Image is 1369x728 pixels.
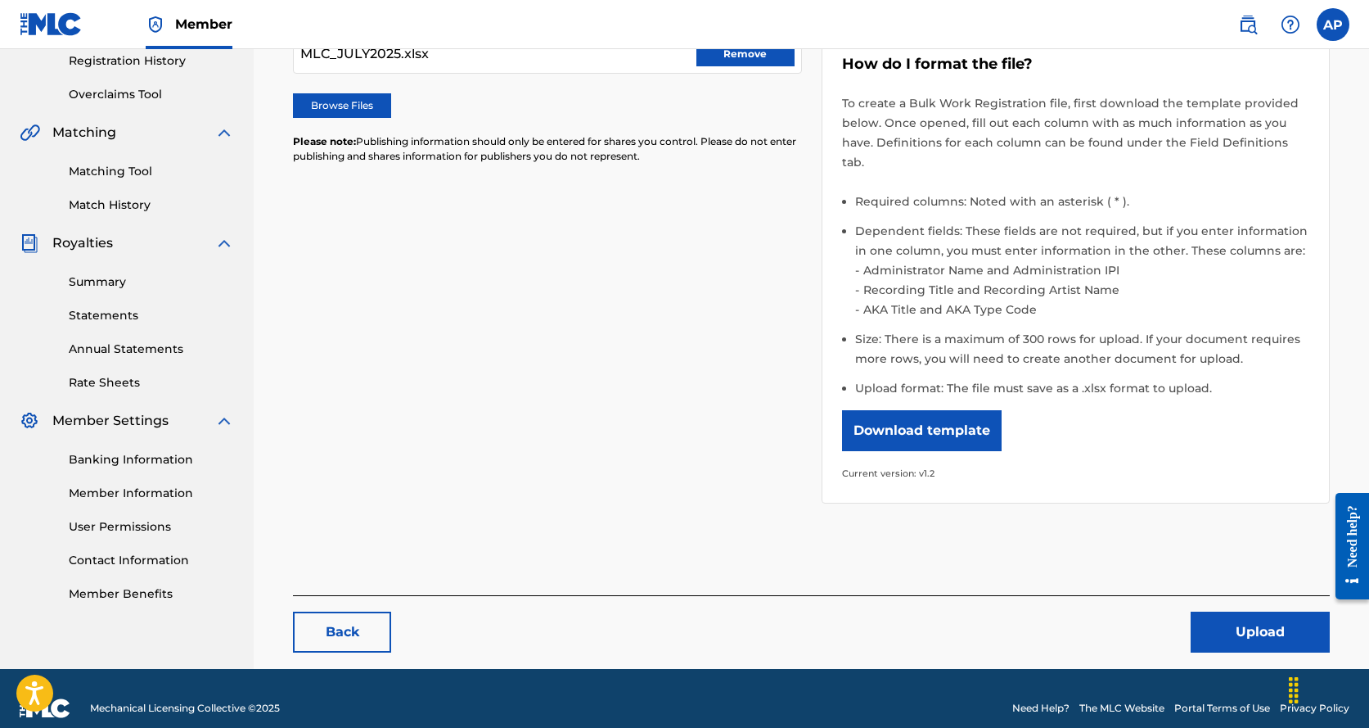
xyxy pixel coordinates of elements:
span: Member [175,15,232,34]
span: Member Settings [52,411,169,431]
img: Top Rightsholder [146,15,165,34]
a: Back [293,612,391,653]
span: Royalties [52,233,113,253]
img: logo [20,699,70,718]
a: Public Search [1232,8,1264,41]
img: Royalties [20,233,39,253]
a: Match History [69,197,234,214]
img: expand [214,123,234,142]
p: Publishing information should only be entered for shares you control. Please do not enter publish... [293,134,802,164]
span: MLC_JULY2025.xlsx [300,44,429,64]
li: Dependent fields: These fields are not required, but if you enter information in one column, you ... [855,221,1310,329]
iframe: Resource Center [1323,487,1369,606]
span: Please note: [293,135,356,147]
span: Mechanical Licensing Collective © 2025 [90,701,280,716]
a: Matching Tool [69,163,234,180]
li: Upload format: The file must save as a .xlsx format to upload. [855,378,1310,398]
button: Remove [696,42,795,66]
a: Statements [69,307,234,324]
li: AKA Title and AKA Type Code [859,300,1310,319]
span: Matching [52,123,116,142]
a: Registration History [69,52,234,70]
a: Annual Statements [69,341,234,358]
h5: How do I format the file? [842,55,1310,74]
a: Need Help? [1012,701,1070,716]
img: help [1281,15,1300,34]
a: Portal Terms of Use [1174,701,1270,716]
img: expand [214,233,234,253]
iframe: Chat Widget [1287,649,1369,728]
img: MLC Logo [20,12,83,36]
p: Current version: v1.2 [842,463,1310,483]
a: Summary [69,274,234,291]
a: Member Benefits [69,586,234,603]
div: Drag [1281,666,1307,715]
p: To create a Bulk Work Registration file, first download the template provided below. Once opened,... [842,93,1310,172]
a: Privacy Policy [1280,701,1349,716]
img: search [1238,15,1258,34]
li: Size: There is a maximum of 300 rows for upload. If your document requires more rows, you will ne... [855,329,1310,378]
li: Administrator Name and Administration IPI [859,260,1310,280]
div: Help [1274,8,1307,41]
a: Banking Information [69,451,234,468]
img: expand [214,411,234,431]
a: Contact Information [69,552,234,569]
li: Recording Title and Recording Artist Name [859,280,1310,300]
a: The MLC Website [1079,701,1164,716]
a: Rate Sheets [69,374,234,391]
li: Required columns: Noted with an asterisk ( * ). [855,192,1310,221]
a: User Permissions [69,518,234,536]
div: User Menu [1317,8,1349,41]
button: Upload [1191,612,1330,653]
a: Member Information [69,485,234,502]
img: Matching [20,123,40,142]
a: Overclaims Tool [69,86,234,103]
button: Download template [842,410,1002,451]
img: Member Settings [20,411,39,431]
label: Browse Files [293,93,391,118]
